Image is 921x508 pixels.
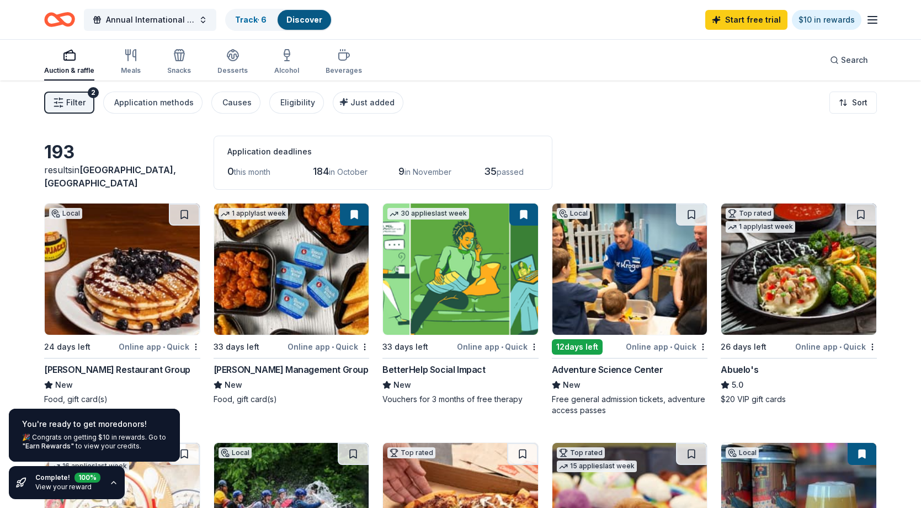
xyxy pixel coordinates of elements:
div: Free general admission tickets, adventure access passes [552,394,708,416]
span: New [563,378,581,392]
span: passed [497,167,524,177]
div: Complete! [35,473,100,483]
button: Just added [333,92,403,114]
div: Local [219,447,252,458]
div: 15 applies last week [557,461,637,472]
span: • [332,343,334,351]
span: this month [234,167,270,177]
button: Meals [121,44,141,81]
div: 100 % [74,470,100,480]
div: Meals [121,66,141,75]
div: Beverages [326,66,362,75]
span: New [393,378,411,392]
div: $20 VIP gift cards [721,394,877,405]
span: Search [841,54,868,67]
div: 2 [88,87,99,98]
span: Filter [66,96,86,109]
div: BetterHelp Social Impact [382,363,485,376]
span: Sort [852,96,867,109]
div: Alcohol [274,66,299,75]
div: 12 days left [552,339,603,355]
div: Vouchers for 3 months of free therapy [382,394,539,405]
span: • [839,343,842,351]
span: • [670,343,672,351]
a: Image for Avants Management Group1 applylast week33 days leftOnline app•Quick[PERSON_NAME] Manage... [214,203,370,405]
button: Application methods [103,92,203,114]
div: 33 days left [382,340,428,354]
button: Alcohol [274,44,299,81]
div: Food, gift card(s) [214,394,370,405]
a: Track· 6 [235,15,267,24]
img: Image for Collier Restaurant Group [45,204,200,335]
div: Online app Quick [795,340,877,354]
span: Annual International Dinner [106,13,194,26]
button: Eligibility [269,92,324,114]
span: in November [404,167,451,177]
div: Online app Quick [288,340,369,354]
div: Food, gift card(s) [44,394,200,405]
span: 5.0 [732,378,743,392]
button: Snacks [167,44,191,81]
div: 24 days left [44,340,90,354]
a: View your reward [35,483,92,491]
div: Online app Quick [457,340,539,354]
div: Top rated [387,447,435,458]
span: New [55,378,73,392]
div: Local [49,208,82,219]
img: Image for Abuelo's [721,204,876,335]
span: 35 [484,165,497,177]
span: Just added [350,98,395,107]
img: Image for Adventure Science Center [552,204,707,335]
div: Eligibility [280,96,315,109]
button: Annual International Dinner [84,9,216,31]
button: Causes [211,92,260,114]
div: Auction & raffle [44,66,94,75]
div: results [44,163,200,190]
button: Auction & raffle [44,44,94,81]
a: Image for Abuelo's Top rated1 applylast week26 days leftOnline app•QuickAbuelo's5.0$20 VIP gift c... [721,203,877,405]
a: $10 in rewards [792,10,861,30]
div: Top rated [557,447,605,458]
div: Abuelo's [721,363,758,376]
a: Image for BetterHelp Social Impact30 applieslast week33 days leftOnline app•QuickBetterHelp Socia... [382,203,539,405]
div: 1 apply last week [726,221,795,233]
button: Track· 6Discover [225,9,332,31]
div: Online app Quick [119,340,200,354]
a: Discover [286,15,322,24]
button: Filter2 [44,92,94,114]
span: 184 [313,165,329,177]
div: 1 apply last week [219,208,288,220]
div: Online app Quick [626,340,707,354]
div: Local [557,208,590,219]
a: "Earn Rewards" [22,442,74,451]
img: Image for BetterHelp Social Impact [383,204,538,335]
button: Sort [829,92,877,114]
a: Image for Collier Restaurant GroupLocal24 days leftOnline app•Quick[PERSON_NAME] Restaurant Group... [44,203,200,405]
div: 30 applies last week [387,208,469,220]
span: [GEOGRAPHIC_DATA], [GEOGRAPHIC_DATA] [44,164,176,189]
span: New [225,378,242,392]
div: Adventure Science Center [552,363,663,376]
div: Top rated [726,208,774,219]
div: Application deadlines [227,145,539,158]
span: 0 [227,165,234,177]
div: You're ready to get more donors ! [22,418,167,431]
button: Desserts [217,44,248,81]
button: Search [821,49,877,71]
div: Local [726,447,759,458]
div: Causes [222,96,252,109]
div: [PERSON_NAME] Management Group [214,363,369,376]
div: 26 days left [721,340,766,354]
button: Beverages [326,44,362,81]
span: • [163,343,165,351]
div: Snacks [167,66,191,75]
div: 33 days left [214,340,259,354]
span: • [501,343,503,351]
span: in October [329,167,368,177]
div: [PERSON_NAME] Restaurant Group [44,363,190,376]
div: 🎉 Congrats on getting $10 in rewards. Go to to view your credits. [22,433,167,451]
a: Image for Adventure Science CenterLocal12days leftOnline app•QuickAdventure Science CenterNewFree... [552,203,708,416]
div: Application methods [114,96,194,109]
div: 193 [44,141,200,163]
div: Desserts [217,66,248,75]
